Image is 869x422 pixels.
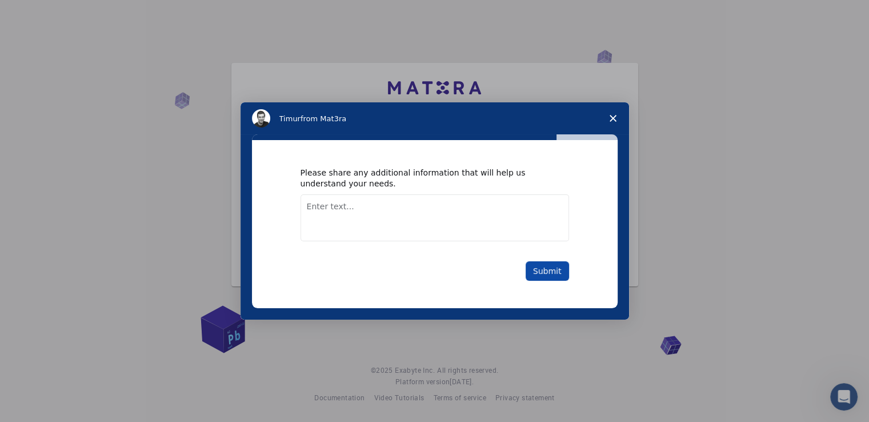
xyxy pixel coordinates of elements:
span: Timur [279,114,301,123]
button: Submit [526,261,569,281]
span: from Mat3ra [301,114,346,123]
div: Please share any additional information that will help us understand your needs. [301,168,552,188]
textarea: Enter text... [301,194,569,241]
span: Support [23,8,64,18]
span: Close survey [597,102,629,134]
img: Profile image for Timur [252,109,270,128]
